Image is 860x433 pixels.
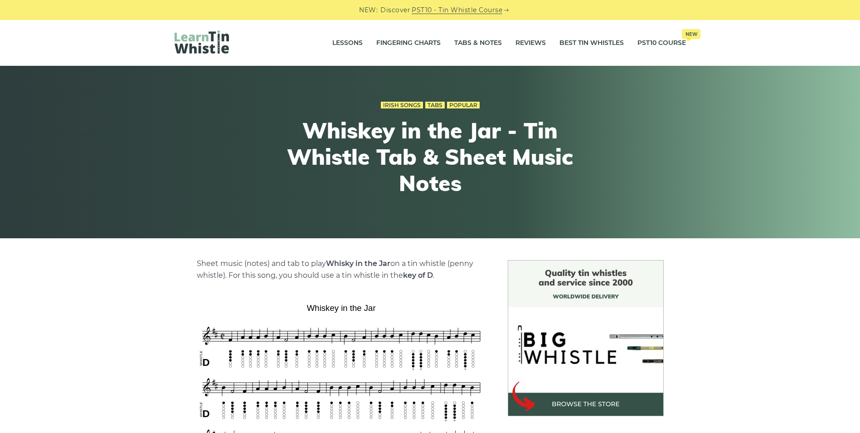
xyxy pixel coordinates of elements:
[175,30,229,54] img: LearnTinWhistle.com
[682,29,700,39] span: New
[559,32,624,54] a: Best Tin Whistles
[263,118,597,196] h1: Whiskey in the Jar - Tin Whistle Tab & Sheet Music Notes
[197,258,486,281] p: Sheet music (notes) and tab to play on a tin whistle (penny whistle). For this song, you should u...
[447,102,480,109] a: Popular
[376,32,441,54] a: Fingering Charts
[515,32,546,54] a: Reviews
[508,260,664,416] img: BigWhistle Tin Whistle Store
[454,32,502,54] a: Tabs & Notes
[332,32,363,54] a: Lessons
[637,32,686,54] a: PST10 CourseNew
[326,259,390,268] strong: Whisky in the Jar
[381,102,423,109] a: Irish Songs
[425,102,445,109] a: Tabs
[403,271,433,280] strong: key of D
